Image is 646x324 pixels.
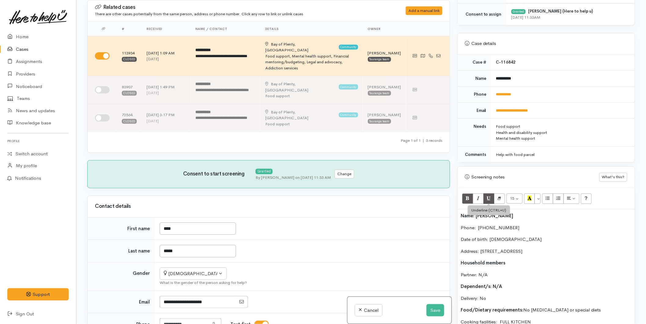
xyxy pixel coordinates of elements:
span: Bay of Plenty, [271,109,296,115]
th: # [117,22,142,36]
b: Dependent/s: N/A [461,283,503,289]
p: No [MEDICAL_DATA] or special diets [461,307,632,314]
th: Details [260,22,363,36]
span: 15 [510,196,514,201]
button: Support [7,288,69,301]
button: Paragraph [564,193,579,204]
div: Case details [465,40,627,47]
div: Food support [265,93,358,99]
span: Bay of Plenty, [271,42,296,47]
th: Name / contact [191,22,260,36]
div: Closed [122,91,137,96]
span: Bay of Plenty, [271,81,296,87]
td: Name [458,70,491,87]
button: Recent Color [524,193,535,204]
time: [DATE] [147,118,159,123]
div: [DATE] 11:33AM [511,14,627,20]
div: Tauranga team [368,119,391,124]
div: [DATE] 3:17 PM [147,112,186,118]
div: [DATE] 1:09 AM [147,50,186,56]
button: Change [335,170,354,179]
div: [DATE] 1:49 PM [147,84,186,90]
div: Mental health support [496,135,627,142]
div: [GEOGRAPHIC_DATA] [265,41,337,53]
h3: Contact details [95,204,442,209]
span: Community [339,112,358,117]
p: Date of birth: [DEMOGRAPHIC_DATA] [461,236,632,243]
td: 83907 [117,76,142,104]
td: 72564 [117,104,142,132]
p: Partner: N/A [461,271,632,278]
th: Owner [363,22,406,36]
button: Help [581,193,592,204]
time: [DATE] [147,56,159,61]
div: Granted [256,169,273,175]
div: [GEOGRAPHIC_DATA] [265,109,337,121]
label: Last name [128,248,150,255]
div: Screening notes [465,174,599,181]
p: Delivery: No [461,295,632,302]
label: Email [139,299,150,306]
button: Unordered list (CTRL+SHIFT+NUM7) [542,193,553,204]
td: Consent to assign [458,3,506,25]
td: Email [458,102,491,119]
p: Phone: [PHONE_NUMBER] [461,224,632,231]
th: Received [142,22,191,36]
p: Address: [STREET_ADDRESS] [461,248,632,255]
div: Tauranga team [368,57,391,62]
div: Tauranga team [368,91,391,96]
b: C-116842 [496,60,516,65]
td: Case # [458,54,491,70]
td: Needs [458,119,491,147]
button: Female [160,267,227,280]
div: Food support, Mental health support, Financial mentoring/budgeting, Legal and advocacy, Addiction... [265,53,358,71]
div: Help with food parcel [496,152,627,158]
td: Comments [458,146,491,162]
div: Closed [122,57,137,62]
div: Closed [122,119,137,124]
h6: Profile [7,137,69,145]
div: Health and disability support [496,130,627,136]
td: Phone [458,87,491,103]
small: Page 1 of 1 3 records [401,138,442,143]
small: There are other cases potentially from the same person, address or phone number. Click any row to... [95,11,303,17]
span: Community [339,84,358,89]
button: Underline (CTRL+U) [484,193,495,204]
div: [PERSON_NAME] [368,112,401,118]
button: Italic (CTRL+I) [473,193,484,204]
td: 113934 [117,36,142,76]
div: [GEOGRAPHIC_DATA] [265,81,337,93]
div: Add a manual link [406,6,442,15]
div: Food support [265,121,358,127]
a: Cancel [355,304,383,317]
h3: Consent to start screening [183,171,256,177]
div: Underline (CTRL+U) [468,205,510,215]
label: Gender [133,270,150,277]
button: Ordered list (CTRL+SHIFT+NUM8) [553,193,564,204]
label: First name [127,225,150,232]
h3: Related cases [95,4,383,10]
b: Household members [461,260,506,266]
div: Food support [496,123,627,130]
button: Save [426,304,444,317]
time: [DATE] [147,90,159,95]
b: Food/Dietary requirements: [461,307,524,313]
div: [PERSON_NAME] [368,50,401,56]
div: By [PERSON_NAME] on [DATE] 11:33 AM [256,175,331,181]
span: | [423,138,424,143]
div: Granted [511,9,526,14]
button: Remove Font Style (CTRL+\) [494,193,505,204]
div: What is the gender of the person asking for help? [160,280,442,286]
span: Community [339,45,358,50]
div: [PERSON_NAME] [368,84,401,90]
b: Name: [PERSON_NAME] [461,213,514,219]
button: More Color [535,193,541,204]
b: [PERSON_NAME] (Here to help u) [528,9,593,14]
button: Bold (CTRL+B) [462,193,473,204]
button: Font Size [506,193,523,204]
div: [DEMOGRAPHIC_DATA] [164,270,217,277]
button: What's this? [599,173,627,182]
